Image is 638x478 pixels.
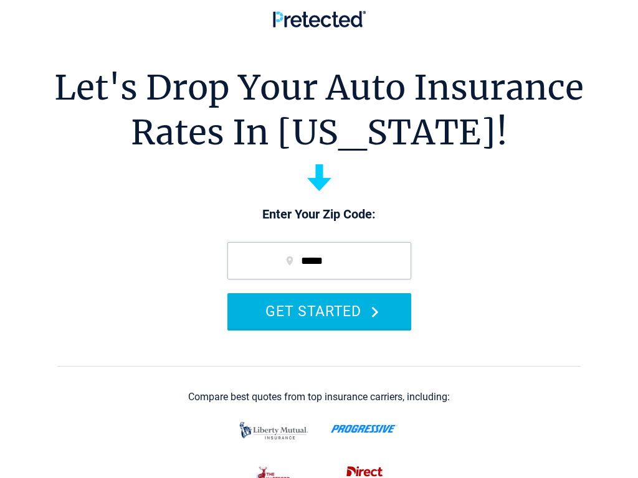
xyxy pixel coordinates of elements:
[331,424,398,433] img: progressive
[227,242,411,279] input: zip code
[188,391,450,403] div: Compare best quotes from top insurance carriers, including:
[227,293,411,329] button: GET STARTED
[273,11,366,27] img: Pretected Logo
[54,65,584,155] h1: Let's Drop Your Auto Insurance Rates In [US_STATE]!
[215,206,424,223] p: Enter Your Zip Code:
[236,416,312,446] img: liberty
